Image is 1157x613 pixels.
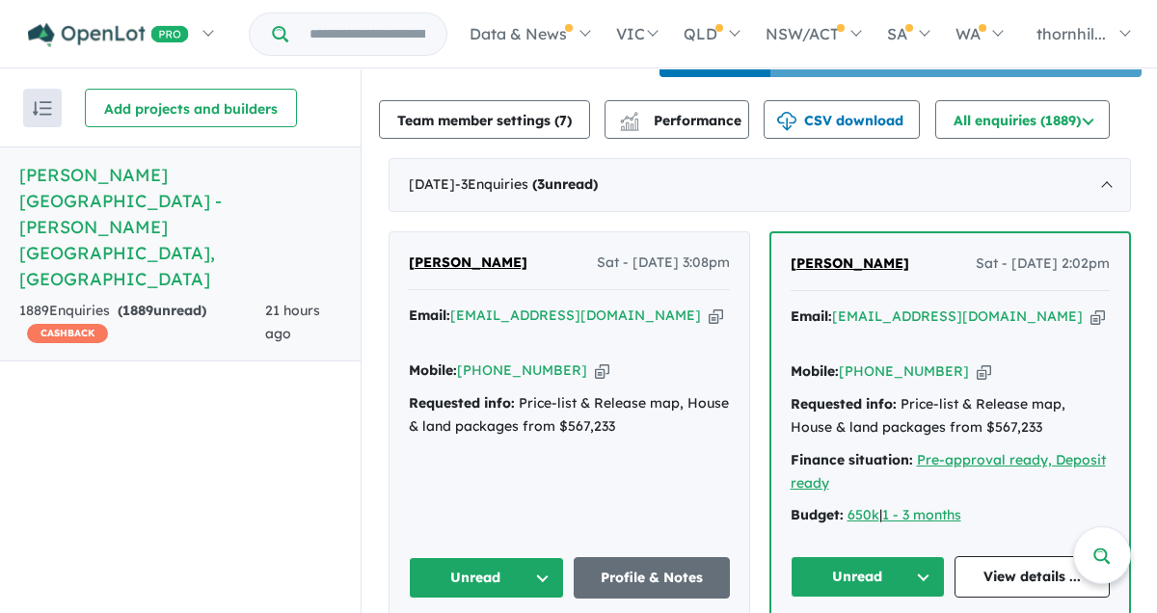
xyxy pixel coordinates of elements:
a: [PHONE_NUMBER] [839,362,969,380]
button: Add projects and builders [85,89,297,127]
button: Unread [409,557,565,599]
img: sort.svg [33,101,52,116]
strong: ( unread) [118,302,206,319]
span: Performance [623,112,741,129]
img: bar-chart.svg [620,119,639,131]
div: Price-list & Release map, House & land packages from $567,233 [409,392,730,439]
a: [EMAIL_ADDRESS][DOMAIN_NAME] [450,306,701,324]
button: Copy [977,361,991,382]
a: Pre-approval ready, Deposit ready [791,451,1106,492]
div: 1889 Enquir ies [19,300,265,346]
strong: Email: [791,307,832,325]
strong: Requested info: [791,395,897,413]
a: [PERSON_NAME] [791,253,909,276]
span: [PERSON_NAME] [409,253,527,271]
span: Sat - [DATE] 3:08pm [597,252,730,275]
img: line-chart.svg [620,112,637,122]
a: [EMAIL_ADDRESS][DOMAIN_NAME] [832,307,1083,325]
button: All enquiries (1889) [935,100,1110,139]
button: Copy [595,360,609,381]
strong: ( unread) [532,175,598,193]
button: CSV download [764,100,920,139]
a: 1 - 3 months [882,506,961,523]
strong: Requested info: [409,394,515,412]
a: 650k [848,506,879,523]
span: thornhil... [1036,24,1106,43]
strong: Mobile: [409,361,457,379]
button: Copy [1090,306,1105,327]
strong: Budget: [791,506,844,523]
div: | [791,504,1110,527]
a: [PERSON_NAME] [409,252,527,275]
h5: [PERSON_NAME][GEOGRAPHIC_DATA] - [PERSON_NAME][GEOGRAPHIC_DATA] , [GEOGRAPHIC_DATA] [19,162,341,292]
span: 1889 [122,302,153,319]
a: [PHONE_NUMBER] [457,361,587,379]
a: Profile & Notes [574,557,730,599]
button: Unread [791,556,946,598]
span: CASHBACK [27,324,108,343]
img: download icon [777,112,796,131]
div: Price-list & Release map, House & land packages from $567,233 [791,393,1110,440]
span: - 3 Enquir ies [455,175,598,193]
a: View details ... [955,556,1110,598]
div: [DATE] [389,158,1131,212]
button: Performance [605,100,749,139]
span: 3 [537,175,545,193]
span: [PERSON_NAME] [791,254,909,272]
span: 21 hours ago [265,302,320,342]
span: 7 [559,112,567,129]
strong: Finance situation: [791,451,913,468]
button: Team member settings (7) [379,100,590,139]
strong: Mobile: [791,362,839,380]
img: Openlot PRO Logo White [28,23,189,47]
strong: Email: [409,306,450,324]
input: Try estate name, suburb, builder or developer [292,13,443,55]
span: Sat - [DATE] 2:02pm [976,253,1110,276]
button: Copy [709,306,723,326]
